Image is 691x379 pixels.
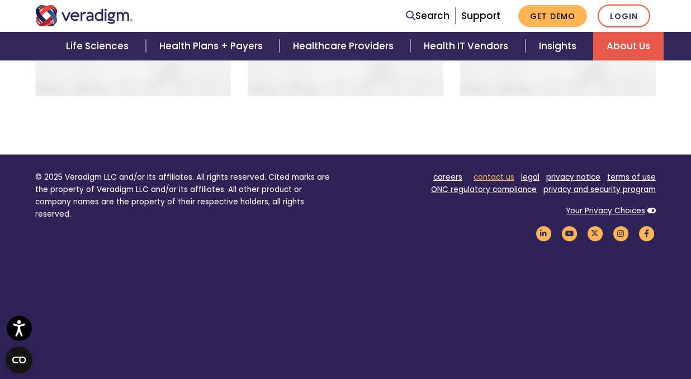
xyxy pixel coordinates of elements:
[521,172,539,183] a: legal
[431,184,537,195] a: ONC regulatory compliance
[560,228,579,238] a: Veradigm YouTube Link
[637,228,656,238] a: Veradigm Facebook Link
[543,184,656,195] a: privacy and security program
[410,32,525,60] a: Health IT Vendors
[526,32,593,60] a: Insights
[53,32,145,60] a: Life Sciences
[518,5,587,27] a: Get Demo
[406,8,449,24] a: Search
[593,32,664,60] a: About Us
[461,9,500,22] a: Support
[146,32,280,60] a: Health Plans + Payers
[598,4,650,27] a: Login
[257,38,434,70] h3: Meet the Experts
[546,172,600,183] a: privacy notice
[534,228,553,238] a: Veradigm LinkedIn Link
[611,228,630,238] a: Veradigm Instagram Link
[469,38,647,70] h3: Events
[280,32,410,60] a: Healthcare Providers
[607,172,656,183] a: terms of use
[585,228,604,238] a: Veradigm Twitter Link
[35,171,337,220] p: © 2025 Veradigm LLC and/or its affiliates. All rights reserved. Cited marks are the property of V...
[35,5,133,26] img: Veradigm logo
[566,205,645,216] a: Your Privacy Choices
[474,172,514,183] a: contact us
[635,323,678,366] iframe: Drift Chat Widget
[6,347,32,373] button: Open CMP widget
[433,172,462,183] a: careers
[44,38,222,70] h3: Careers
